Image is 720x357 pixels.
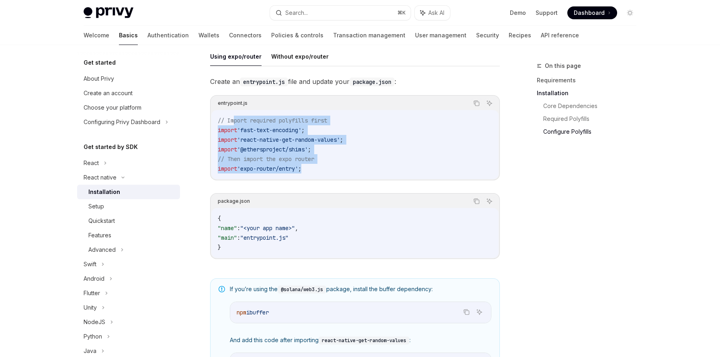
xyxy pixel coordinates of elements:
span: 'react-native-get-random-values' [237,136,340,143]
span: import [218,136,237,143]
a: Policies & controls [271,26,323,45]
a: Required Polyfills [543,112,643,125]
a: Wallets [198,26,219,45]
span: { [218,215,221,222]
div: Installation [88,187,120,197]
span: buffer [250,309,269,316]
span: Ask AI [428,9,444,17]
span: "main" [218,234,237,241]
span: npm [237,309,246,316]
span: : [237,224,240,232]
div: NodeJS [84,317,105,327]
a: Demo [510,9,526,17]
div: Features [88,231,111,240]
button: Copy the contents from the code block [471,196,482,206]
button: Search...⌘K [270,6,411,20]
div: About Privy [84,74,114,84]
div: Python [84,332,102,341]
span: // Import required polyfills first [218,117,327,124]
a: Requirements [537,74,643,87]
a: User management [415,26,466,45]
div: React [84,158,99,168]
button: Ask AI [484,98,495,108]
code: @solana/web3.js [278,286,326,294]
span: ⌘ K [397,10,406,16]
span: ; [308,146,311,153]
code: package.json [350,78,395,86]
button: Ask AI [484,196,495,206]
button: Ask AI [415,6,450,20]
button: Toggle dark mode [624,6,636,19]
a: Dashboard [567,6,617,19]
a: Transaction management [333,26,405,45]
a: Basics [119,26,138,45]
a: Recipes [509,26,531,45]
button: Copy the contents from the code block [461,307,472,317]
span: ; [298,165,301,172]
span: On this page [545,61,581,71]
span: i [246,309,250,316]
div: Setup [88,202,104,211]
h5: Get started by SDK [84,142,138,152]
div: Android [84,274,104,284]
svg: Note [219,286,225,292]
span: import [218,146,237,153]
span: , [295,224,298,232]
button: Without expo/router [271,47,329,66]
a: Choose your platform [77,100,180,115]
span: Create an file and update your : [210,76,500,87]
div: Quickstart [88,216,115,226]
div: Java [84,346,96,356]
h5: Get started [84,58,116,67]
a: About Privy [77,71,180,86]
div: Swift [84,259,96,269]
img: light logo [84,7,133,18]
div: entrypoint.js [218,98,247,108]
a: Welcome [84,26,109,45]
div: Unity [84,303,97,312]
div: Configuring Privy Dashboard [84,117,160,127]
a: Create an account [77,86,180,100]
span: : [237,234,240,241]
a: Authentication [147,26,189,45]
div: Choose your platform [84,103,141,112]
span: // Then import the expo router [218,155,314,163]
span: And add this code after importing : [230,336,491,345]
a: Support [536,9,558,17]
button: Copy the contents from the code block [471,98,482,108]
span: If you’re using the package, install the buffer dependency: [230,285,491,294]
span: "<your app name>" [240,224,295,232]
div: Flutter [84,288,100,298]
div: package.json [218,196,250,206]
div: Advanced [88,245,116,255]
span: "entrypoint.js" [240,234,288,241]
a: Connectors [229,26,262,45]
a: Features [77,228,180,243]
a: Installation [77,185,180,199]
a: Configure Polyfills [543,125,643,138]
span: 'fast-text-encoding' [237,126,301,134]
code: react-native-get-random-values [319,337,409,345]
a: Installation [537,87,643,100]
a: Quickstart [77,214,180,228]
a: Security [476,26,499,45]
span: } [218,244,221,251]
span: import [218,126,237,134]
span: "name" [218,224,237,232]
code: entrypoint.js [240,78,288,86]
span: ; [301,126,305,134]
div: Search... [285,8,308,18]
div: Create an account [84,88,133,98]
a: Core Dependencies [543,100,643,112]
span: ; [340,136,343,143]
button: Ask AI [474,307,485,317]
button: Using expo/router [210,47,262,66]
span: '@ethersproject/shims' [237,146,308,153]
a: API reference [541,26,579,45]
span: Dashboard [574,9,605,17]
span: 'expo-router/entry' [237,165,298,172]
a: Setup [77,199,180,214]
div: React native [84,173,117,182]
span: import [218,165,237,172]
